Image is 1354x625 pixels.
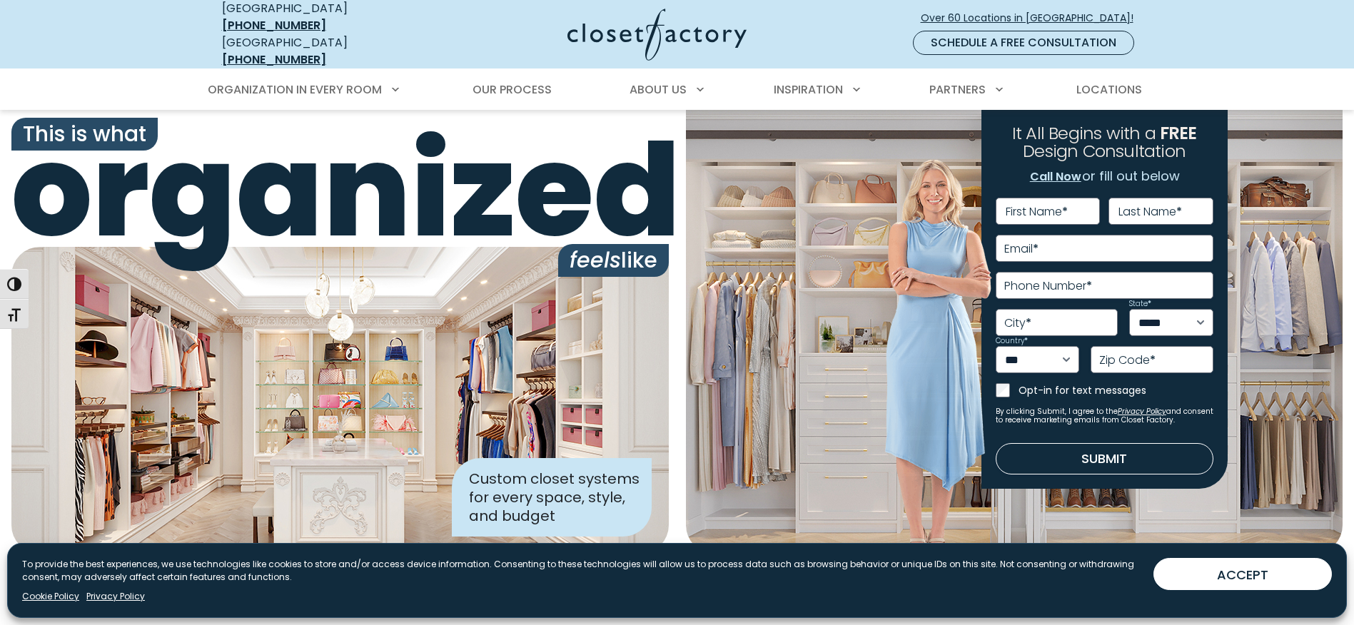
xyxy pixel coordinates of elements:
span: Partners [929,81,986,98]
a: [PHONE_NUMBER] [222,51,326,68]
img: Closet Factory Logo [567,9,747,61]
span: Our Process [473,81,552,98]
a: Privacy Policy [86,590,145,603]
span: organized [11,128,669,255]
span: Inspiration [774,81,843,98]
span: Over 60 Locations in [GEOGRAPHIC_DATA]! [921,11,1145,26]
span: like [558,244,669,277]
i: feels [570,245,621,275]
span: Organization in Every Room [208,81,382,98]
p: To provide the best experiences, we use technologies like cookies to store and/or access device i... [22,558,1142,584]
span: Locations [1076,81,1142,98]
div: [GEOGRAPHIC_DATA] [222,34,429,68]
button: ACCEPT [1153,558,1332,590]
a: Cookie Policy [22,590,79,603]
a: Schedule a Free Consultation [913,31,1134,55]
a: Over 60 Locations in [GEOGRAPHIC_DATA]! [920,6,1146,31]
nav: Primary Menu [198,70,1157,110]
div: Custom closet systems for every space, style, and budget [452,458,652,537]
span: About Us [630,81,687,98]
img: Closet Factory designed closet [11,247,669,554]
a: [PHONE_NUMBER] [222,17,326,34]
